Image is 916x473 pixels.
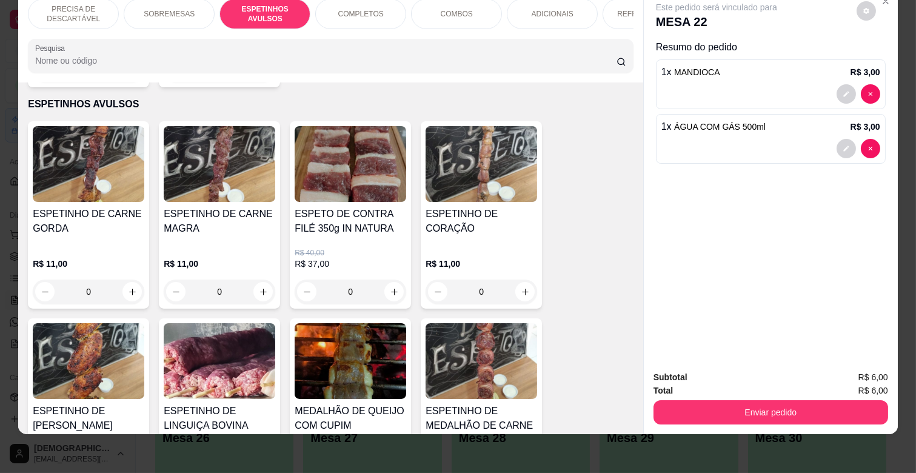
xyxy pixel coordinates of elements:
[33,404,144,433] h4: ESPETINHO DE [PERSON_NAME]
[33,207,144,236] h4: ESPETINHO DE CARNE GORDA
[35,55,617,67] input: Pesquisa
[837,139,856,158] button: decrease-product-quantity
[857,1,876,21] button: decrease-product-quantity
[33,258,144,270] p: R$ 11,00
[532,9,573,19] p: ADICIONAIS
[426,323,537,399] img: product-image
[656,13,777,30] p: MESA 22
[295,248,406,258] p: R$ 40,00
[295,207,406,236] h4: ESPETO DE CONTRA FILÉ 350g IN NATURA
[295,258,406,270] p: R$ 37,00
[164,404,275,433] h4: ESPETINHO DE LINGUIÇA BOVINA
[674,122,766,132] span: ÁGUA COM GÁS 500ml
[426,207,537,236] h4: ESPETINHO DE CORAÇÃO
[851,66,880,78] p: R$ 3,00
[661,119,766,134] p: 1 x
[661,65,720,79] p: 1 x
[35,43,69,53] label: Pesquisa
[617,9,679,19] p: REFRIGERANTES
[295,323,406,399] img: product-image
[656,40,886,55] p: Resumo do pedido
[28,97,634,112] p: ESPETINHOS AVULSOS
[338,9,384,19] p: COMPLETOS
[164,323,275,399] img: product-image
[837,84,856,104] button: decrease-product-quantity
[230,4,300,24] p: ESPETINHOS AVULSOS
[851,121,880,133] p: R$ 3,00
[861,139,880,158] button: decrease-product-quantity
[38,4,109,24] p: PRECISA DE DESCARTÁVEL
[654,400,888,424] button: Enviar pedido
[858,384,888,397] span: R$ 6,00
[144,9,195,19] p: SOBREMESAS
[33,323,144,399] img: product-image
[861,84,880,104] button: decrease-product-quantity
[33,126,144,202] img: product-image
[858,371,888,384] span: R$ 6,00
[295,404,406,433] h4: MEDALHÃO DE QUEIJO COM CUPIM
[164,207,275,236] h4: ESPETINHO DE CARNE MAGRA
[426,258,537,270] p: R$ 11,00
[674,67,720,77] span: MANDIOCA
[164,126,275,202] img: product-image
[426,404,537,433] h4: ESPETINHO DE MEDALHÃO DE CARNE
[654,372,687,382] strong: Subtotal
[295,126,406,202] img: product-image
[164,258,275,270] p: R$ 11,00
[654,386,673,395] strong: Total
[656,1,777,13] p: Este pedido será vinculado para
[426,126,537,202] img: product-image
[441,9,473,19] p: COMBOS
